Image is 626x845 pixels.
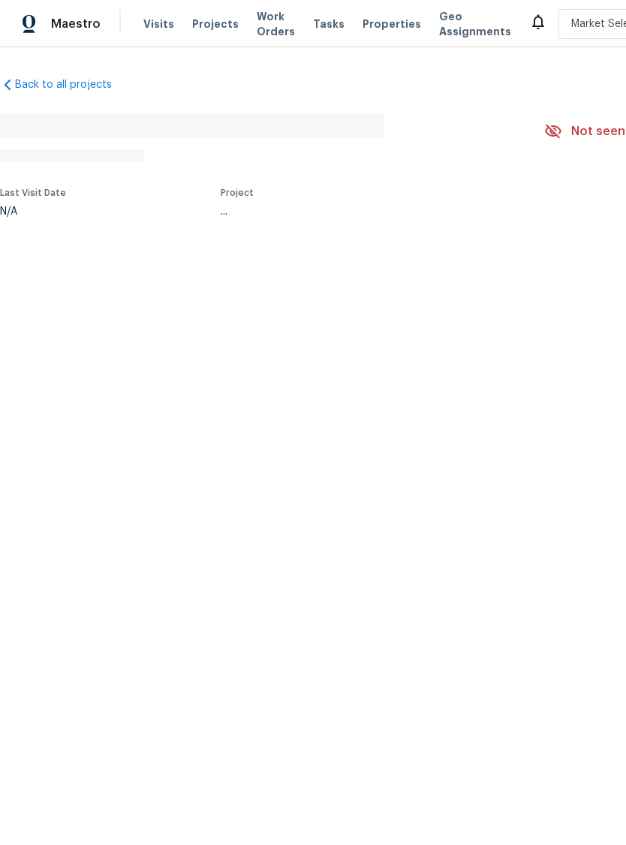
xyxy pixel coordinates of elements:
span: Project [221,188,254,197]
span: Visits [143,17,174,32]
div: ... [221,206,509,217]
span: Work Orders [257,9,295,39]
span: Geo Assignments [439,9,511,39]
span: Maestro [51,17,101,32]
span: Tasks [313,19,345,29]
span: Projects [192,17,239,32]
span: Properties [363,17,421,32]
